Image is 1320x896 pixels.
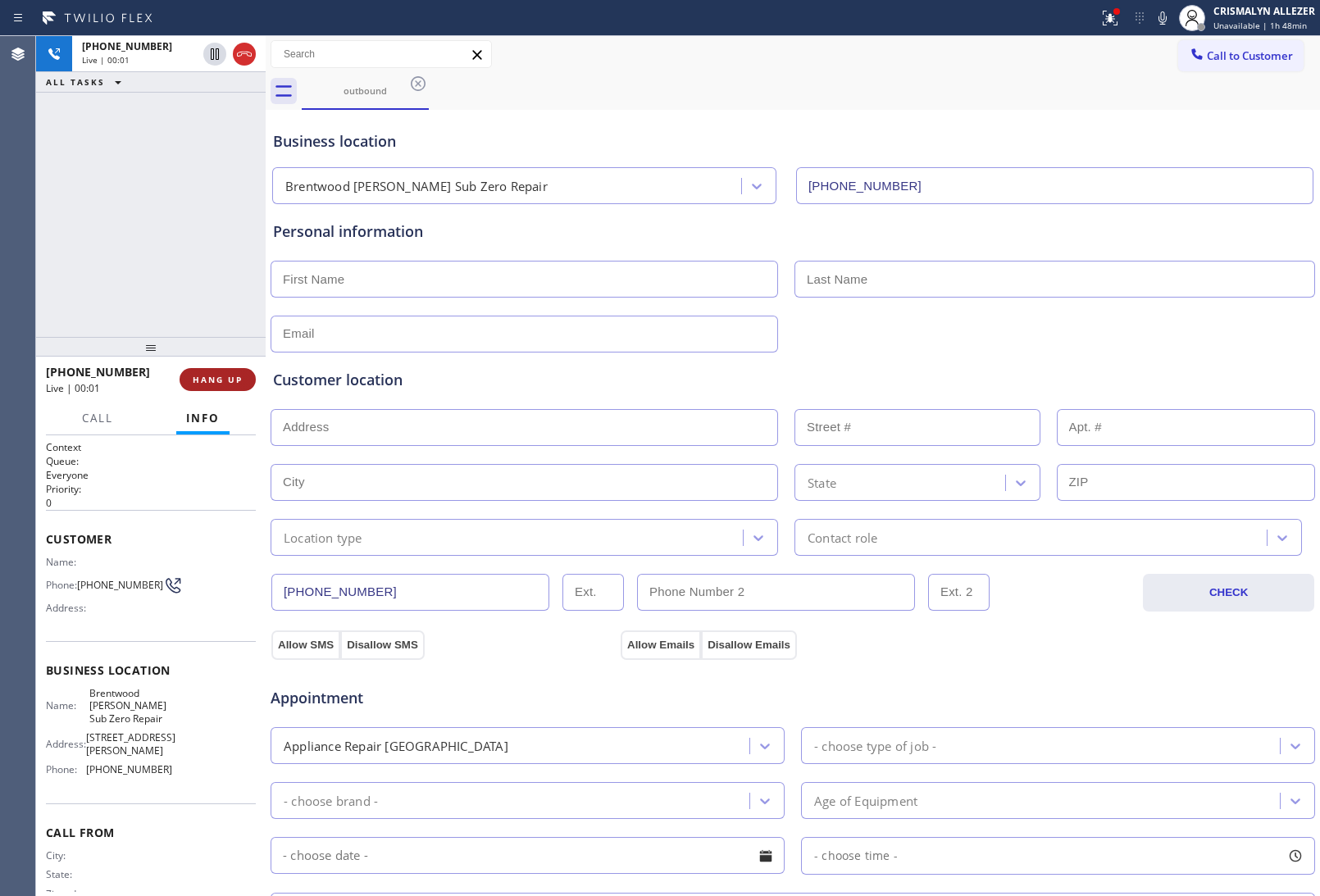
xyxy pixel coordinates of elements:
[814,848,898,863] span: - choose time -
[1057,464,1316,501] input: ZIP
[46,496,256,510] p: 0
[273,130,1313,152] div: Business location
[284,791,378,810] div: - choose brand -
[273,369,1313,391] div: Customer location
[203,43,226,66] button: Hold Customer
[46,531,256,547] span: Customer
[46,825,256,840] span: Call From
[808,528,877,547] div: Contact role
[46,76,105,88] span: ALL TASKS
[271,41,491,67] input: Search
[86,763,172,775] span: [PHONE_NUMBER]
[814,736,936,755] div: - choose type of job -
[1143,574,1314,612] button: CHECK
[1213,4,1315,18] div: CRISMALYN ALLEZER
[89,687,171,725] span: Brentwood [PERSON_NAME] Sub Zero Repair
[176,403,230,434] button: Info
[271,316,778,352] input: Email
[271,261,778,298] input: First Name
[46,364,150,380] span: [PHONE_NUMBER]
[271,630,340,660] button: Allow SMS
[46,738,86,750] span: Address:
[77,579,163,591] span: [PHONE_NUMBER]
[284,736,508,755] div: Appliance Repair [GEOGRAPHIC_DATA]
[1057,409,1316,446] input: Apt. #
[284,528,362,547] div: Location type
[36,72,138,92] button: ALL TASKS
[271,687,617,709] span: Appointment
[46,381,100,395] span: Live | 00:01
[46,662,256,678] span: Business location
[271,574,549,611] input: Phone Number
[46,868,89,880] span: State:
[180,368,256,391] button: HANG UP
[193,374,243,385] span: HANG UP
[814,791,917,810] div: Age of Equipment
[233,43,256,66] button: Hang up
[46,699,89,712] span: Name:
[46,579,77,591] span: Phone:
[46,763,86,775] span: Phone:
[701,630,797,660] button: Disallow Emails
[82,54,130,66] span: Live | 00:01
[796,167,1313,204] input: Phone Number
[794,409,1040,446] input: Street #
[72,403,123,434] button: Call
[637,574,915,611] input: Phone Number 2
[794,261,1315,298] input: Last Name
[340,630,425,660] button: Disallow SMS
[271,837,785,874] input: - choose date -
[46,468,256,482] p: Everyone
[1207,48,1293,63] span: Call to Customer
[46,556,89,568] span: Name:
[46,454,256,468] h2: Queue:
[303,84,427,97] div: outbound
[46,482,256,496] h2: Priority:
[46,849,89,862] span: City:
[271,464,778,501] input: City
[271,409,778,446] input: Address
[285,177,548,196] div: Brentwood [PERSON_NAME] Sub Zero Repair
[273,221,1313,243] div: Personal information
[82,39,172,53] span: [PHONE_NUMBER]
[928,574,990,611] input: Ext. 2
[1178,40,1304,71] button: Call to Customer
[186,411,220,425] span: Info
[82,411,113,425] span: Call
[86,731,175,757] span: [STREET_ADDRESS][PERSON_NAME]
[1151,7,1174,30] button: Mute
[808,473,836,492] div: State
[46,440,256,454] h1: Context
[1213,20,1307,31] span: Unavailable | 1h 48min
[46,602,89,614] span: Address:
[621,630,701,660] button: Allow Emails
[562,574,624,611] input: Ext.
